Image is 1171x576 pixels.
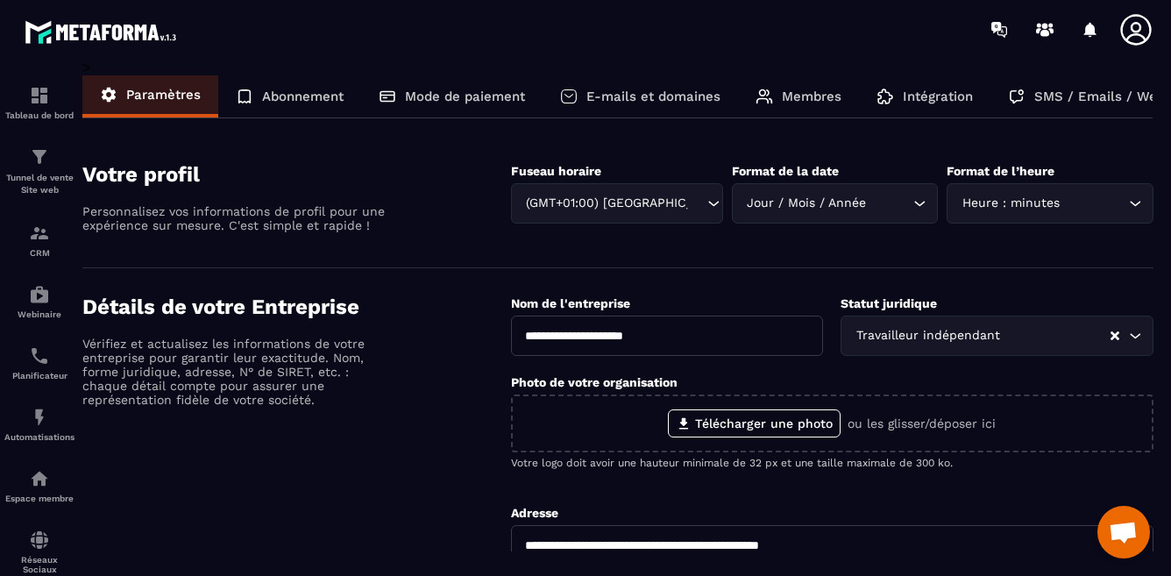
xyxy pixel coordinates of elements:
[1097,506,1150,558] div: Ouvrir le chat
[947,183,1153,224] div: Search for option
[782,89,841,104] p: Membres
[4,248,75,258] p: CRM
[870,194,910,213] input: Search for option
[82,204,389,232] p: Personnalisez vos informations de profil pour une expérience sur mesure. C'est simple et rapide !
[4,72,75,133] a: formationformationTableau de bord
[947,164,1054,178] label: Format de l’heure
[29,345,50,366] img: scheduler
[743,194,870,213] span: Jour / Mois / Année
[29,468,50,489] img: automations
[511,457,1153,469] p: Votre logo doit avoir une hauteur minimale de 32 px et une taille maximale de 300 ko.
[511,506,558,520] label: Adresse
[511,375,678,389] label: Photo de votre organisation
[82,162,511,187] h4: Votre profil
[4,172,75,196] p: Tunnel de vente Site web
[4,133,75,210] a: formationformationTunnel de vente Site web
[29,85,50,106] img: formation
[511,183,723,224] div: Search for option
[668,409,841,437] label: Télécharger une photo
[82,337,389,407] p: Vérifiez et actualisez les informations de votre entreprise pour garantir leur exactitude. Nom, f...
[958,194,1063,213] span: Heure : minutes
[4,455,75,516] a: automationsautomationsEspace membre
[4,271,75,332] a: automationsautomationsWebinaire
[1111,330,1119,343] button: Clear Selected
[29,223,50,244] img: formation
[82,295,511,319] h4: Détails de votre Entreprise
[29,530,50,551] img: social-network
[852,326,1004,345] span: Travailleur indépendant
[903,89,973,104] p: Intégration
[732,164,839,178] label: Format de la date
[4,110,75,120] p: Tableau de bord
[29,146,50,167] img: formation
[4,555,75,574] p: Réseaux Sociaux
[29,284,50,305] img: automations
[262,89,344,104] p: Abonnement
[1063,194,1125,213] input: Search for option
[29,407,50,428] img: automations
[25,16,182,48] img: logo
[522,194,690,213] span: (GMT+01:00) [GEOGRAPHIC_DATA]
[126,87,201,103] p: Paramètres
[4,494,75,503] p: Espace membre
[4,394,75,455] a: automationsautomationsAutomatisations
[841,316,1153,356] div: Search for option
[511,164,601,178] label: Fuseau horaire
[4,309,75,319] p: Webinaire
[4,371,75,380] p: Planificateur
[690,194,703,213] input: Search for option
[848,416,996,430] p: ou les glisser/déposer ici
[841,296,937,310] label: Statut juridique
[732,183,939,224] div: Search for option
[511,296,630,310] label: Nom de l'entreprise
[586,89,720,104] p: E-mails et domaines
[4,432,75,442] p: Automatisations
[4,210,75,271] a: formationformationCRM
[4,332,75,394] a: schedulerschedulerPlanificateur
[405,89,525,104] p: Mode de paiement
[1004,326,1109,345] input: Search for option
